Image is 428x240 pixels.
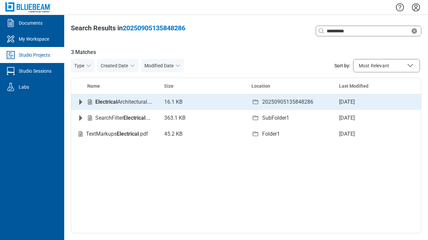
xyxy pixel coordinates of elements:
svg: File-icon [77,130,85,138]
div: Documents [19,20,42,26]
svg: Studio Projects [5,50,16,60]
button: Expand row [77,98,85,106]
td: 45.2 KB [159,126,246,142]
div: Labs [19,84,29,90]
span: SearchFilter .pdf [95,115,155,121]
button: Created Date [97,59,138,72]
svg: My Workspace [5,34,16,44]
span: Most Relevant [359,62,389,69]
button: Settings [411,2,421,13]
img: Bluebeam, Inc. [5,2,51,12]
svg: Labs [5,82,16,92]
span: 20250905135848286 [123,24,185,32]
svg: folder-icon [251,130,259,138]
button: Sort by: [353,59,420,72]
div: Studio Projects [19,52,50,58]
em: Electrical [123,115,145,121]
div: Clear search [410,27,421,35]
div: Clear search [316,26,421,36]
div: 20250905135848286 [262,98,313,106]
span: TextMarkups .pdf [86,131,148,137]
td: [DATE] [334,110,421,126]
svg: File-icon [86,114,94,122]
svg: File-icon [86,98,94,106]
div: My Workspace [19,36,49,42]
span: Sort by: [334,62,350,69]
span: 3 Matches [71,48,421,56]
table: bb-data-table [71,78,421,142]
div: Search Results in [71,23,185,33]
em: Electrical [117,131,139,137]
em: Electrical [95,99,117,105]
button: Type [71,59,95,72]
svg: folder-icon [251,114,259,122]
div: SubFolder1 [262,114,289,122]
svg: Documents [5,18,16,28]
div: Folder1 [262,130,280,138]
button: Expand row [77,114,85,122]
td: 16.1 KB [159,94,246,110]
svg: folder-icon [251,98,259,106]
button: Modified Date [141,59,184,72]
td: [DATE] [334,94,421,110]
span: Architectural.pdf [95,99,156,105]
svg: Studio Sessions [5,66,16,76]
td: [DATE] [334,126,421,142]
div: Studio Sessions [19,68,51,74]
td: 363.1 KB [159,110,246,126]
